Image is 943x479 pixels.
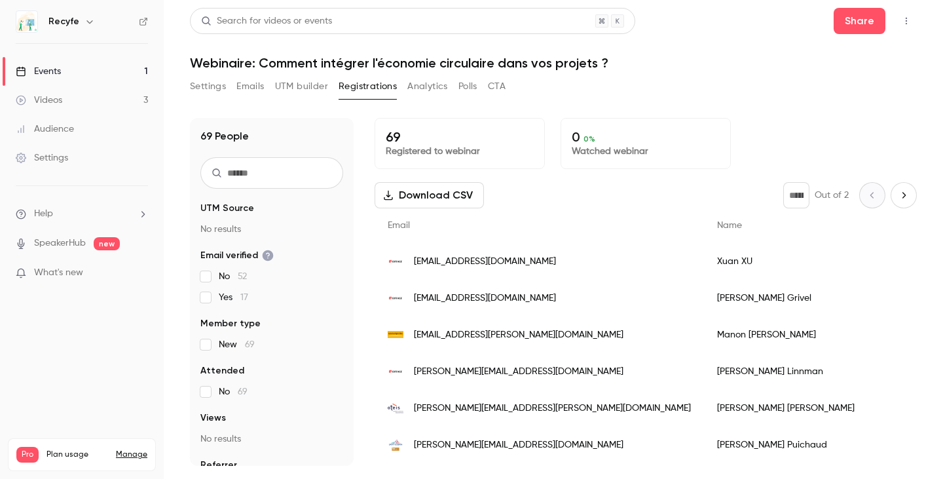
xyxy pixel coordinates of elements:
span: [EMAIL_ADDRESS][PERSON_NAME][DOMAIN_NAME] [414,328,623,342]
p: 0 [572,129,720,145]
div: [PERSON_NAME] Linnman [704,353,915,390]
button: Polls [458,76,477,97]
div: Search for videos or events [201,14,332,28]
button: Analytics [407,76,448,97]
img: eiffage.com [388,254,403,269]
span: New [219,338,255,351]
span: Member type [200,317,261,330]
button: UTM builder [275,76,328,97]
span: [PERSON_NAME][EMAIL_ADDRESS][DOMAIN_NAME] [414,365,623,379]
h1: Webinaire: Comment intégrer l'économie circulaire dans vos projets ? [190,55,917,71]
div: Settings [16,151,68,164]
span: [EMAIL_ADDRESS][DOMAIN_NAME] [414,255,556,269]
span: No [219,270,247,283]
span: Email verified [200,249,274,262]
p: Watched webinar [572,145,720,158]
li: help-dropdown-opener [16,207,148,221]
button: Emails [236,76,264,97]
span: new [94,237,120,250]
img: saint-gobain.com [388,437,403,453]
img: Recyfe [16,11,37,32]
span: 69 [245,340,255,349]
img: eiffage.com [388,290,403,306]
span: Referrer [200,459,237,472]
span: 52 [238,272,247,281]
div: [PERSON_NAME] Grivel [704,280,915,316]
button: CTA [488,76,506,97]
div: Events [16,65,61,78]
span: [PERSON_NAME][EMAIL_ADDRESS][DOMAIN_NAME] [414,438,623,452]
span: 17 [240,293,248,302]
button: Share [834,8,885,34]
span: No [219,385,248,398]
span: Plan usage [46,450,108,460]
img: oteis.fr [388,400,403,416]
h6: Recyfe [48,15,79,28]
a: Manage [116,450,147,460]
button: Next page [891,182,917,208]
span: What's new [34,266,83,280]
div: [PERSON_NAME] [PERSON_NAME] [704,390,915,427]
p: No results [200,223,343,236]
button: Download CSV [375,182,484,208]
div: Xuan XU [704,243,915,280]
span: Views [200,412,226,425]
span: Name [717,221,742,230]
img: eiffage.com [388,364,403,379]
span: 0 % [583,134,595,144]
h1: 69 People [200,128,249,144]
span: [PERSON_NAME][EMAIL_ADDRESS][PERSON_NAME][DOMAIN_NAME] [414,402,691,415]
p: Registered to webinar [386,145,534,158]
span: Help [34,207,53,221]
div: [PERSON_NAME] Puichaud [704,427,915,463]
span: 69 [238,387,248,396]
div: Manon [PERSON_NAME] [704,316,915,353]
p: No results [200,432,343,446]
a: SpeakerHub [34,237,86,250]
p: 69 [386,129,534,145]
span: UTM Source [200,202,254,215]
div: Audience [16,123,74,136]
span: Attended [200,364,244,377]
div: Videos [16,94,62,107]
p: Out of 2 [815,189,849,202]
button: Registrations [339,76,397,97]
button: Settings [190,76,226,97]
span: Email [388,221,410,230]
span: Yes [219,291,248,304]
img: spiebatignolles.fr [388,327,403,343]
span: Pro [16,447,39,463]
span: [EMAIL_ADDRESS][DOMAIN_NAME] [414,292,556,305]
